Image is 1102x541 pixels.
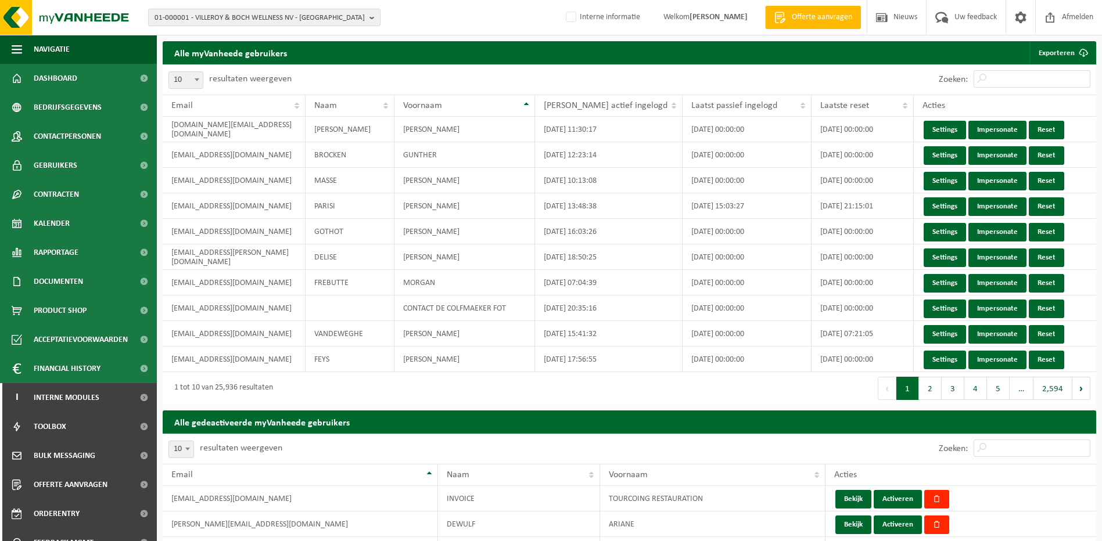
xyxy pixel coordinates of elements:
td: [DOMAIN_NAME][EMAIL_ADDRESS][DOMAIN_NAME] [163,117,306,142]
label: resultaten weergeven [209,74,292,84]
a: Reset [1029,197,1064,216]
td: [DATE] 00:00:00 [812,117,914,142]
span: 10 [168,441,194,458]
strong: [PERSON_NAME] [690,13,748,21]
h2: Alle gedeactiveerde myVanheede gebruikers [163,410,1096,433]
td: VANDEWEGHE [306,321,394,347]
td: MASSE [306,168,394,193]
span: Bulk Messaging [34,441,95,470]
a: Exporteren [1029,41,1095,64]
label: Zoeken: [939,75,968,84]
td: [PERSON_NAME] [394,219,536,244]
td: [DATE] 00:00:00 [683,117,812,142]
span: Laatste reset [820,101,869,110]
button: Activeren [874,490,922,508]
button: Bekijk [835,490,871,508]
td: BROCKEN [306,142,394,168]
td: [DATE] 16:03:26 [535,219,683,244]
td: [DATE] 21:15:01 [812,193,914,219]
a: Settings [924,223,966,241]
td: FREBUTTE [306,270,394,295]
td: GUNTHER [394,142,536,168]
span: 10 [169,441,193,457]
button: Bekijk [835,515,871,534]
span: Toolbox [34,412,66,441]
span: Voornaam [403,101,442,110]
a: Impersonate [968,300,1026,318]
td: GOTHOT [306,219,394,244]
label: Interne informatie [563,9,640,26]
button: 1 [896,377,919,400]
a: Impersonate [968,172,1026,190]
a: Settings [924,351,966,369]
td: [DATE] 11:30:17 [535,117,683,142]
a: Reset [1029,248,1064,267]
a: Settings [924,325,966,344]
td: [DATE] 15:03:27 [683,193,812,219]
td: [EMAIL_ADDRESS][DOMAIN_NAME] [163,219,306,244]
td: [DATE] 07:21:05 [812,321,914,347]
td: PARISI [306,193,394,219]
span: Email [171,470,193,479]
a: Impersonate [968,223,1026,241]
td: [EMAIL_ADDRESS][DOMAIN_NAME] [163,321,306,347]
button: 4 [964,377,987,400]
td: [DATE] 00:00:00 [812,295,914,321]
td: [EMAIL_ADDRESS][DOMAIN_NAME] [163,295,306,321]
button: 2,594 [1033,377,1072,400]
span: I [12,383,22,412]
button: 2 [919,377,942,400]
td: DELISE [306,244,394,270]
a: Settings [924,121,966,139]
div: 1 tot 10 van 25,936 resultaten [168,378,273,399]
a: Settings [924,248,966,267]
td: CONTACT DE COLFMAEKER FOT [394,295,536,321]
a: Reset [1029,351,1064,369]
span: Acties [834,470,857,479]
a: Reset [1029,223,1064,241]
span: Rapportage [34,238,78,267]
td: [DATE] 00:00:00 [683,244,812,270]
td: [DATE] 12:23:14 [535,142,683,168]
td: [DATE] 07:04:39 [535,270,683,295]
td: [DATE] 00:00:00 [812,244,914,270]
td: FEYS [306,347,394,372]
a: Reset [1029,300,1064,318]
a: Settings [924,300,966,318]
a: Reset [1029,121,1064,139]
button: Activeren [874,515,922,534]
td: [DATE] 20:35:16 [535,295,683,321]
a: Offerte aanvragen [765,6,861,29]
td: [PERSON_NAME] [394,117,536,142]
a: Reset [1029,325,1064,344]
td: [PERSON_NAME] [394,321,536,347]
td: [DATE] 00:00:00 [683,270,812,295]
span: … [1010,377,1033,400]
td: INVOICE [438,486,600,511]
a: Impersonate [968,325,1026,344]
button: Next [1072,377,1090,400]
span: Email [171,101,193,110]
td: MORGAN [394,270,536,295]
a: Impersonate [968,274,1026,293]
td: [DATE] 10:13:08 [535,168,683,193]
button: Previous [878,377,896,400]
td: ARIANE [600,511,825,537]
button: 5 [987,377,1010,400]
span: Interne modules [34,383,99,412]
a: Settings [924,197,966,216]
a: Impersonate [968,197,1026,216]
span: Offerte aanvragen [34,470,107,499]
td: [DATE] 00:00:00 [812,270,914,295]
td: [DATE] 00:00:00 [812,347,914,372]
span: Bedrijfsgegevens [34,93,102,122]
td: [EMAIL_ADDRESS][PERSON_NAME][DOMAIN_NAME] [163,244,306,270]
a: Settings [924,274,966,293]
td: [DATE] 18:50:25 [535,244,683,270]
span: Gebruikers [34,151,77,180]
a: Settings [924,172,966,190]
td: [EMAIL_ADDRESS][DOMAIN_NAME] [163,347,306,372]
td: TOURCOING RESTAURATION [600,486,825,511]
button: 3 [942,377,964,400]
td: DEWULF [438,511,600,537]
